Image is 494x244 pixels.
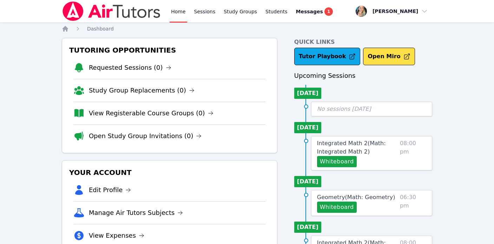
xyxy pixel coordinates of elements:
[89,86,195,95] a: Study Group Replacements (0)
[62,1,161,21] img: Air Tutors
[87,26,114,32] span: Dashboard
[294,222,321,233] li: [DATE]
[89,231,144,240] a: View Expenses
[294,71,432,81] h3: Upcoming Sessions
[317,139,397,156] a: Integrated Math 2(Math: Integrated Math 2)
[87,25,114,32] a: Dashboard
[89,208,183,218] a: Manage Air Tutors Subjects
[294,122,321,133] li: [DATE]
[62,25,432,32] nav: Breadcrumb
[317,202,357,213] button: Whiteboard
[68,44,271,56] h3: Tutoring Opportunities
[294,38,432,46] h4: Quick Links
[363,48,415,65] button: Open Miro
[400,193,426,213] span: 06:30 pm
[89,63,171,73] a: Requested Sessions (0)
[294,88,321,99] li: [DATE]
[294,48,361,65] a: Tutor Playbook
[294,176,321,187] li: [DATE]
[317,140,386,155] span: Integrated Math 2 ( Math: Integrated Math 2 )
[317,193,395,202] a: Geometry(Math: Geometry)
[89,185,131,195] a: Edit Profile
[89,131,202,141] a: Open Study Group Invitations (0)
[317,194,395,201] span: Geometry ( Math: Geometry )
[400,139,426,167] span: 08:00 pm
[324,7,333,16] span: 1
[296,8,323,15] span: Messages
[317,156,357,167] button: Whiteboard
[89,108,213,118] a: View Registerable Course Groups (0)
[68,166,271,179] h3: Your Account
[317,106,371,112] span: No sessions [DATE]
